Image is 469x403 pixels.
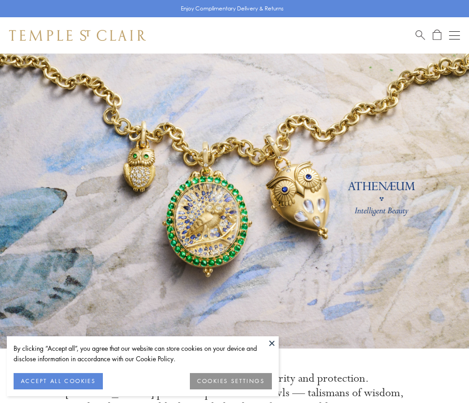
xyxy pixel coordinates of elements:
[433,29,441,41] a: Open Shopping Bag
[190,373,272,389] button: COOKIES SETTINGS
[181,4,284,13] p: Enjoy Complimentary Delivery & Returns
[14,373,103,389] button: ACCEPT ALL COOKIES
[9,30,146,41] img: Temple St. Clair
[14,343,272,364] div: By clicking “Accept all”, you agree that our website can store cookies on your device and disclos...
[416,29,425,41] a: Search
[449,30,460,41] button: Open navigation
